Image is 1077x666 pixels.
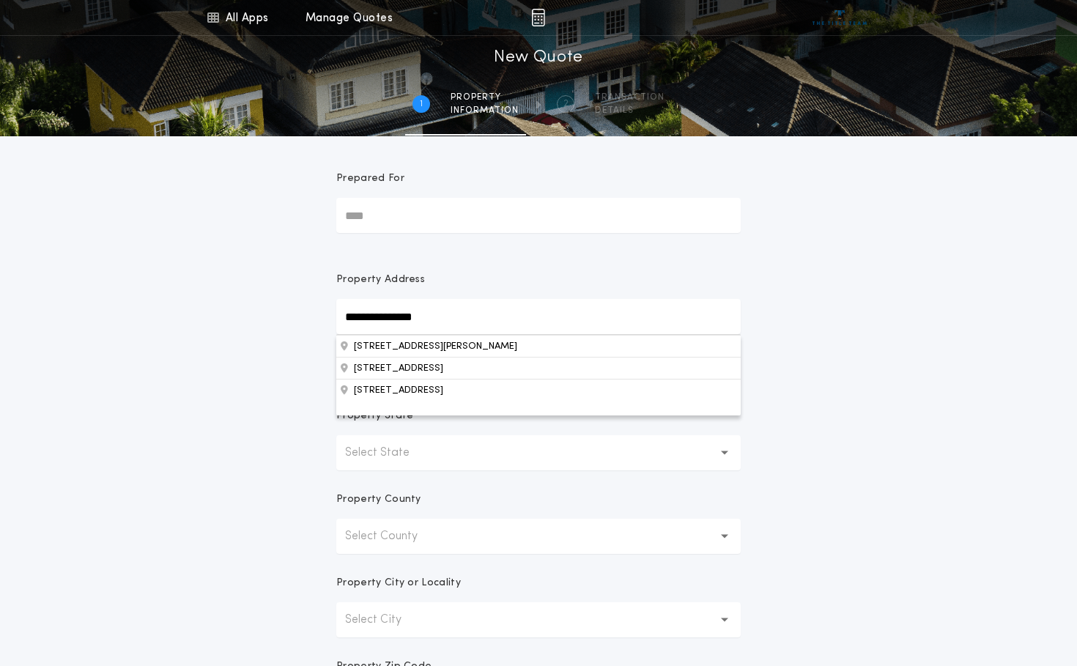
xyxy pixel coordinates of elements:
p: Select City [345,611,425,629]
img: vs-icon [813,10,867,25]
p: Prepared For [336,171,404,186]
button: Property Address[STREET_ADDRESS][PERSON_NAME][STREET_ADDRESS] [336,379,741,401]
p: Select State [345,444,433,462]
img: img [531,9,545,26]
input: Prepared For [336,198,741,233]
button: Select City [336,602,741,637]
span: Property [451,92,519,103]
p: Property Address [336,273,741,287]
span: Transaction [595,92,665,103]
p: Property City or Locality [336,576,461,591]
button: Property Address[STREET_ADDRESS][STREET_ADDRESS] [336,335,741,357]
p: Property State [336,409,413,423]
span: information [451,105,519,116]
h2: 1 [420,98,423,110]
h2: 2 [563,98,569,110]
button: Select State [336,435,741,470]
span: details [595,105,665,116]
p: Select County [345,528,441,545]
h1: New Quote [494,46,583,70]
button: Property Address[STREET_ADDRESS][PERSON_NAME][STREET_ADDRESS] [336,357,741,379]
p: Property County [336,492,421,507]
button: Select County [336,519,741,554]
